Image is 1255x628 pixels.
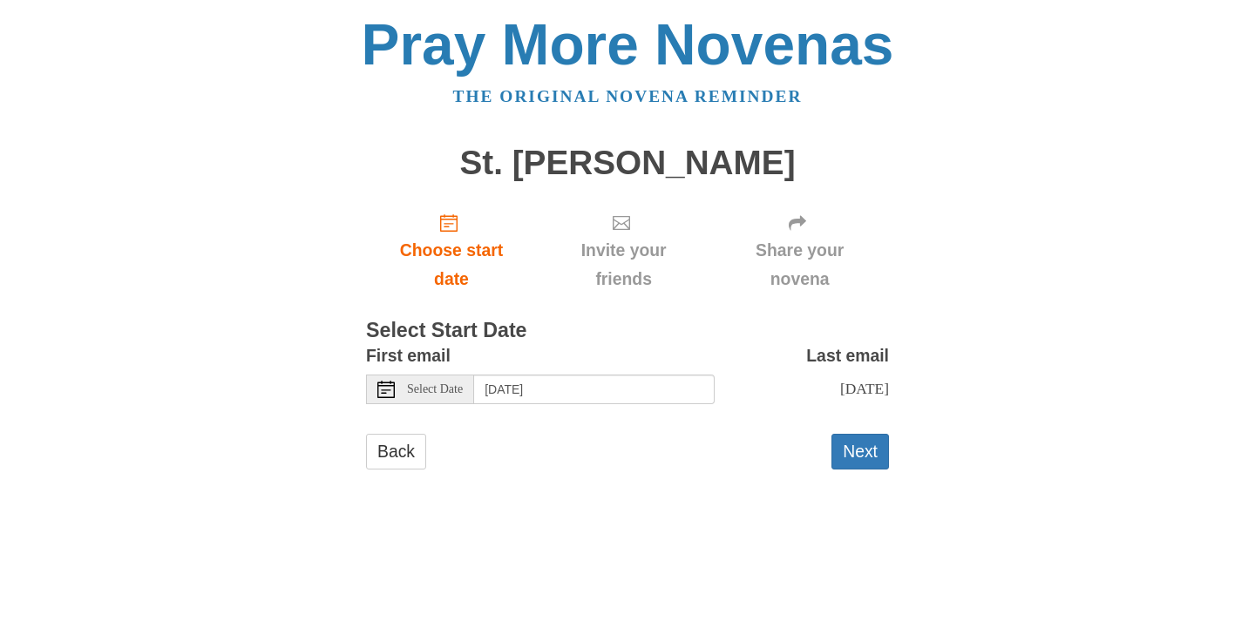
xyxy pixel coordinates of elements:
[537,199,710,302] div: Click "Next" to confirm your start date first.
[366,320,889,342] h3: Select Start Date
[407,383,463,395] span: Select Date
[806,341,889,370] label: Last email
[840,380,889,397] span: [DATE]
[831,434,889,469] button: Next
[366,434,426,469] a: Back
[366,199,537,302] a: Choose start date
[383,236,519,294] span: Choose start date
[728,236,872,294] span: Share your novena
[366,341,451,370] label: First email
[710,199,889,302] div: Click "Next" to confirm your start date first.
[554,236,693,294] span: Invite your friends
[453,87,803,105] a: The original novena reminder
[366,145,889,182] h1: St. [PERSON_NAME]
[362,12,894,77] a: Pray More Novenas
